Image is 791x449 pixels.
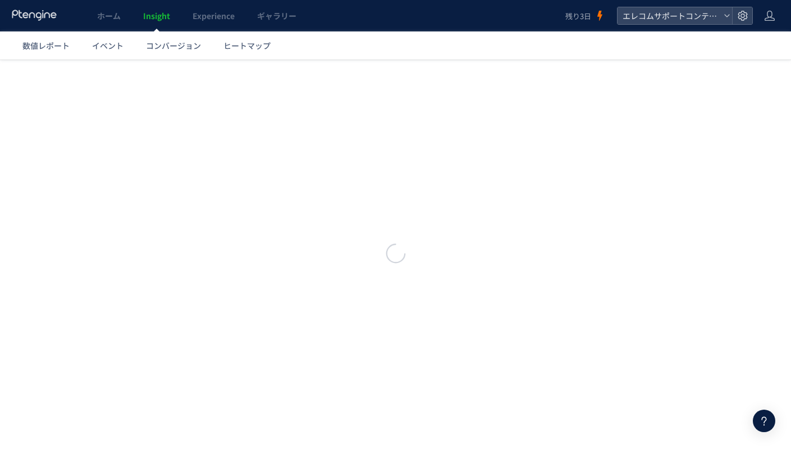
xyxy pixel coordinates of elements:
span: ホーム [97,10,121,21]
span: 数値レポート [22,40,70,51]
span: ヒートマップ [223,40,271,51]
span: ギャラリー [257,10,296,21]
span: Insight [143,10,170,21]
span: 残り3日 [565,11,591,21]
span: イベント [92,40,124,51]
span: エレコムサポートコンテンツ [619,7,719,24]
span: コンバージョン [146,40,201,51]
span: Experience [193,10,235,21]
